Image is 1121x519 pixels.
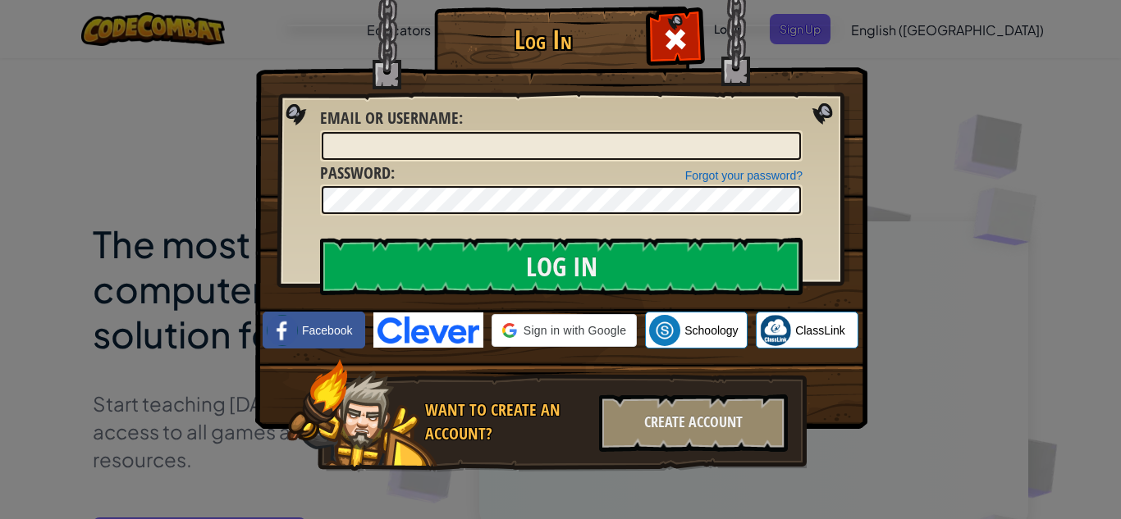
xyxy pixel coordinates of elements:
[649,315,680,346] img: schoology.png
[320,107,463,130] label: :
[685,169,803,182] a: Forgot your password?
[320,107,459,129] span: Email or Username
[302,322,352,339] span: Facebook
[492,314,637,347] div: Sign in with Google
[267,315,298,346] img: facebook_small.png
[599,394,788,452] div: Create Account
[524,322,626,339] span: Sign in with Google
[438,25,647,54] h1: Log In
[425,398,589,445] div: Want to create an account?
[795,322,845,339] span: ClassLink
[320,238,803,295] input: Log In
[320,162,395,185] label: :
[320,162,391,184] span: Password
[684,322,738,339] span: Schoology
[760,315,791,346] img: classlink-logo-small.png
[373,312,483,348] img: clever-logo-blue.png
